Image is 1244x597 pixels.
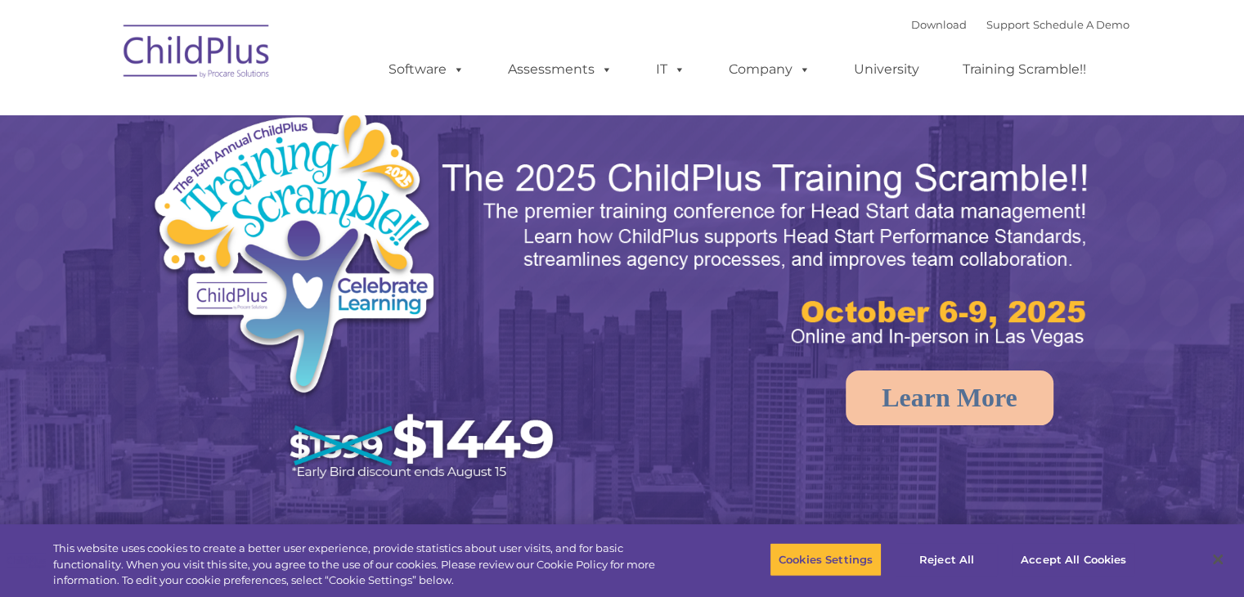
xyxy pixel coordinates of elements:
[1012,542,1135,577] button: Accept All Cookies
[1033,18,1129,31] a: Schedule A Demo
[492,53,629,86] a: Assessments
[911,18,967,31] a: Download
[896,542,998,577] button: Reject All
[911,18,1129,31] font: |
[640,53,702,86] a: IT
[227,108,277,120] span: Last name
[372,53,481,86] a: Software
[115,13,279,95] img: ChildPlus by Procare Solutions
[846,370,1053,425] a: Learn More
[1200,541,1236,577] button: Close
[53,541,685,589] div: This website uses cookies to create a better user experience, provide statistics about user visit...
[946,53,1103,86] a: Training Scramble!!
[712,53,827,86] a: Company
[227,175,297,187] span: Phone number
[770,542,882,577] button: Cookies Settings
[986,18,1030,31] a: Support
[838,53,936,86] a: University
